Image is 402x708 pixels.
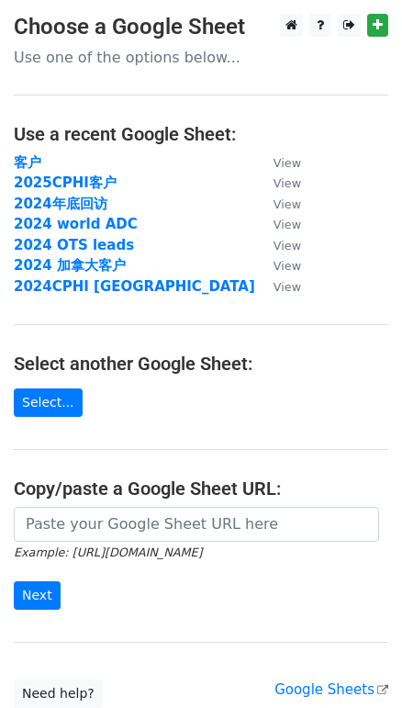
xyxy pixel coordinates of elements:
h3: Choose a Google Sheet [14,14,388,40]
a: 2025CPHI客户 [14,174,117,191]
h4: Select another Google Sheet: [14,353,388,375]
small: View [274,156,301,170]
a: 2024年底回访 [14,196,107,212]
a: View [255,154,301,171]
a: 2024 OTS leads [14,237,134,253]
h4: Copy/paste a Google Sheet URL: [14,478,388,500]
input: Paste your Google Sheet URL here [14,507,379,542]
input: Next [14,581,61,610]
a: View [255,257,301,274]
a: 2024 加拿大客户 [14,257,126,274]
h4: Use a recent Google Sheet: [14,123,388,145]
a: 客户 [14,154,41,171]
small: View [274,197,301,211]
p: Use one of the options below... [14,48,388,67]
small: Example: [URL][DOMAIN_NAME] [14,545,202,559]
iframe: Chat Widget [310,620,402,708]
small: View [274,280,301,294]
small: View [274,218,301,231]
a: View [255,278,301,295]
small: View [274,259,301,273]
a: Google Sheets [274,681,388,698]
a: View [255,216,301,232]
a: 2024 world ADC [14,216,138,232]
small: View [274,176,301,190]
small: View [274,239,301,253]
a: 2024CPHI [GEOGRAPHIC_DATA] [14,278,255,295]
a: Select... [14,388,83,417]
a: Need help? [14,680,103,708]
a: View [255,174,301,191]
a: View [255,237,301,253]
a: View [255,196,301,212]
